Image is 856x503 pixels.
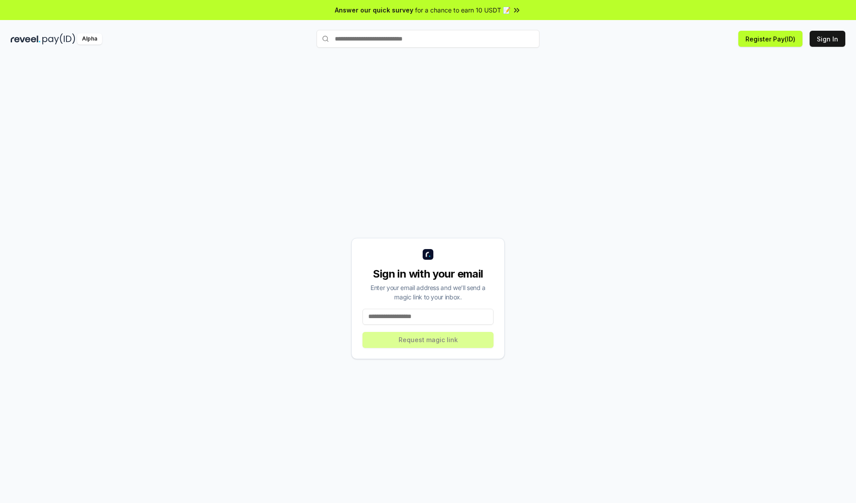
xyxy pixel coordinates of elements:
div: Sign in with your email [362,267,494,281]
div: Alpha [77,33,102,45]
img: reveel_dark [11,33,41,45]
div: Enter your email address and we’ll send a magic link to your inbox. [362,283,494,302]
button: Register Pay(ID) [738,31,802,47]
img: logo_small [423,249,433,260]
span: Answer our quick survey [335,5,413,15]
span: for a chance to earn 10 USDT 📝 [415,5,510,15]
button: Sign In [810,31,845,47]
img: pay_id [42,33,75,45]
